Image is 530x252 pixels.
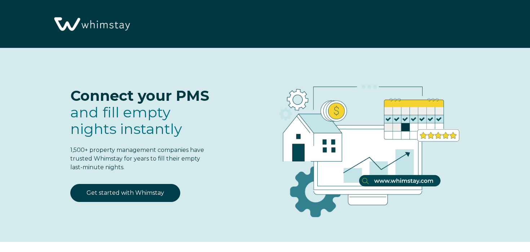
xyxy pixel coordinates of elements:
[70,147,204,171] span: 1,500+ property management companies have trusted Whimstay for years to fill their empty last-min...
[70,184,180,202] a: Get started with Whimstay
[238,62,492,229] img: RBO Ilustrations-03
[70,103,182,138] span: and
[70,103,182,138] span: fill empty nights instantly
[70,87,209,104] span: Connect your PMS
[50,4,132,45] img: Whimstay Logo-02 1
